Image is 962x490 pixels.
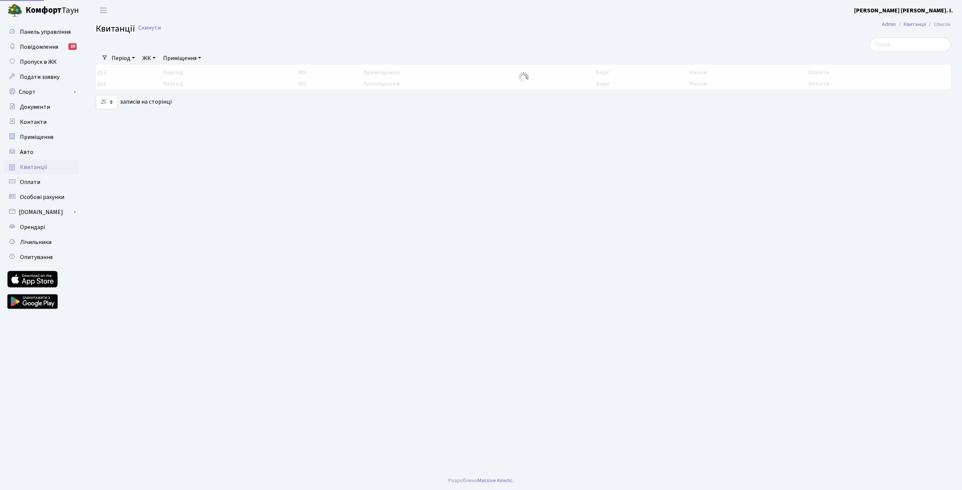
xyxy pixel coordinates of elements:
a: Опитування [4,250,79,265]
span: Контакти [20,118,47,126]
li: Список [926,20,951,29]
a: Авто [4,145,79,160]
span: Оплати [20,178,40,186]
img: logo.png [8,3,23,18]
span: Подати заявку [20,73,59,81]
a: ЖК [139,52,159,65]
select: записів на сторінці [96,95,118,109]
a: Скинути [138,24,161,32]
span: Квитанції [20,163,47,171]
span: Повідомлення [20,43,58,51]
span: Орендарі [20,223,45,231]
span: Опитування [20,253,53,261]
span: Лічильники [20,238,51,246]
span: Приміщення [20,133,53,141]
a: Контакти [4,115,79,130]
a: [DOMAIN_NAME] [4,205,79,220]
span: Авто [20,148,33,156]
span: Квитанції [96,22,135,35]
a: Особові рахунки [4,190,79,205]
a: Admin [882,20,896,28]
input: Пошук... [869,38,951,52]
a: Квитанції [904,20,926,28]
span: Панель управління [20,28,71,36]
span: Таун [26,4,79,17]
a: Квитанції [4,160,79,175]
a: Оплати [4,175,79,190]
div: 20 [68,43,77,50]
label: записів на сторінці [96,95,172,109]
div: Розроблено . [448,476,514,485]
span: Особові рахунки [20,193,64,201]
a: Лічильники [4,235,79,250]
a: Massive Kinetic [478,476,513,484]
a: Орендарі [4,220,79,235]
a: Приміщення [160,52,204,65]
a: Спорт [4,84,79,100]
a: Пропуск в ЖК [4,54,79,69]
a: Подати заявку [4,69,79,84]
a: Документи [4,100,79,115]
a: Панель управління [4,24,79,39]
img: Обробка... [517,71,529,83]
a: [PERSON_NAME] [PERSON_NAME]. І. [854,6,953,15]
a: Період [109,52,138,65]
b: Комфорт [26,4,62,16]
button: Переключити навігацію [94,4,113,17]
nav: breadcrumb [871,17,962,32]
span: Пропуск в ЖК [20,58,57,66]
a: Приміщення [4,130,79,145]
a: Повідомлення20 [4,39,79,54]
span: Документи [20,103,50,111]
